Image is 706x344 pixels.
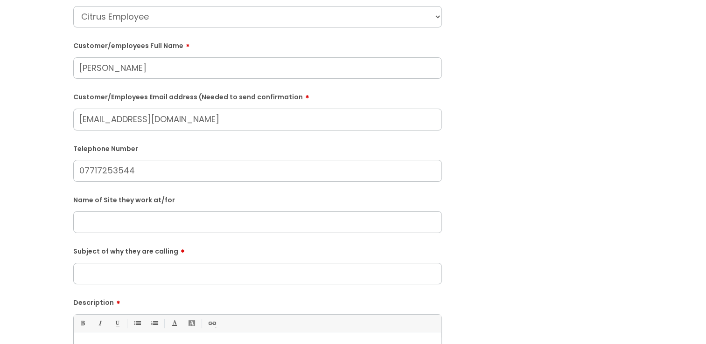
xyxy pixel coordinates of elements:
[73,90,442,101] label: Customer/Employees Email address (Needed to send confirmation
[77,317,88,329] a: Bold (Ctrl-B)
[73,109,442,130] input: Email
[206,317,217,329] a: Link
[73,194,442,204] label: Name of Site they work at/for
[168,317,180,329] a: Font Color
[94,317,105,329] a: Italic (Ctrl-I)
[73,244,442,255] label: Subject of why they are calling
[186,317,197,329] a: Back Color
[73,296,442,307] label: Description
[111,317,123,329] a: Underline(Ctrl-U)
[148,317,160,329] a: 1. Ordered List (Ctrl-Shift-8)
[73,143,442,153] label: Telephone Number
[73,39,442,50] label: Customer/employees Full Name
[131,317,143,329] a: • Unordered List (Ctrl-Shift-7)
